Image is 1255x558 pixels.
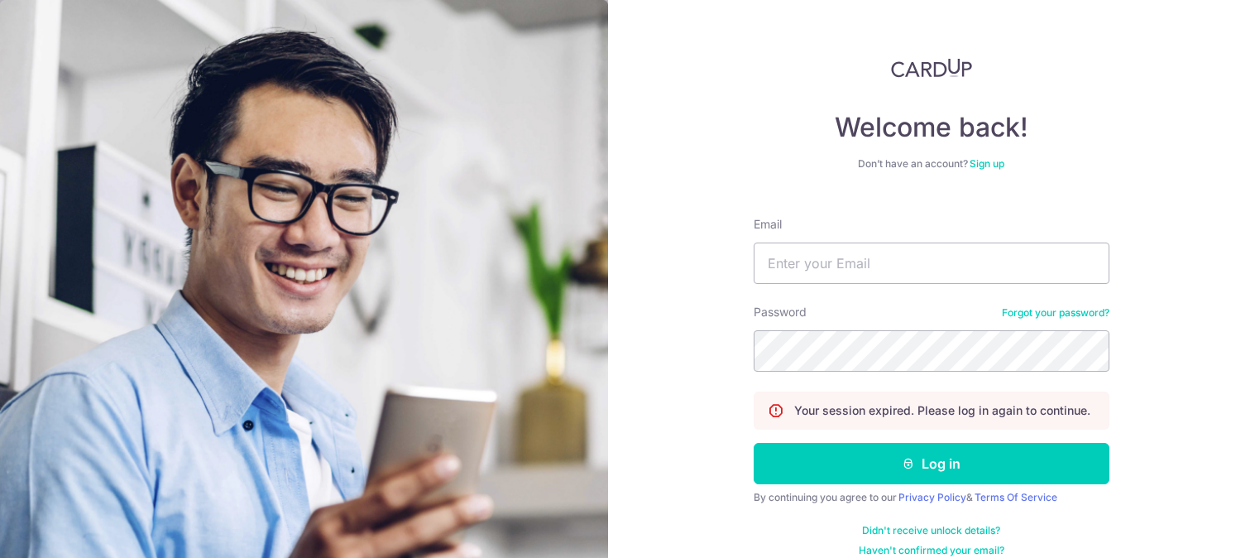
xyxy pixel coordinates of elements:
h4: Welcome back! [754,111,1109,144]
label: Email [754,216,782,233]
a: Haven't confirmed your email? [859,544,1004,557]
a: Sign up [970,157,1004,170]
div: By continuing you agree to our & [754,491,1109,504]
p: Your session expired. Please log in again to continue. [794,402,1090,419]
img: CardUp Logo [891,58,972,78]
a: Forgot your password? [1002,306,1109,320]
a: Privacy Policy [898,491,966,503]
button: Log in [754,443,1109,484]
a: Didn't receive unlock details? [862,524,1000,537]
div: Don’t have an account? [754,157,1109,171]
input: Enter your Email [754,243,1109,284]
a: Terms Of Service [975,491,1057,503]
label: Password [754,304,807,320]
